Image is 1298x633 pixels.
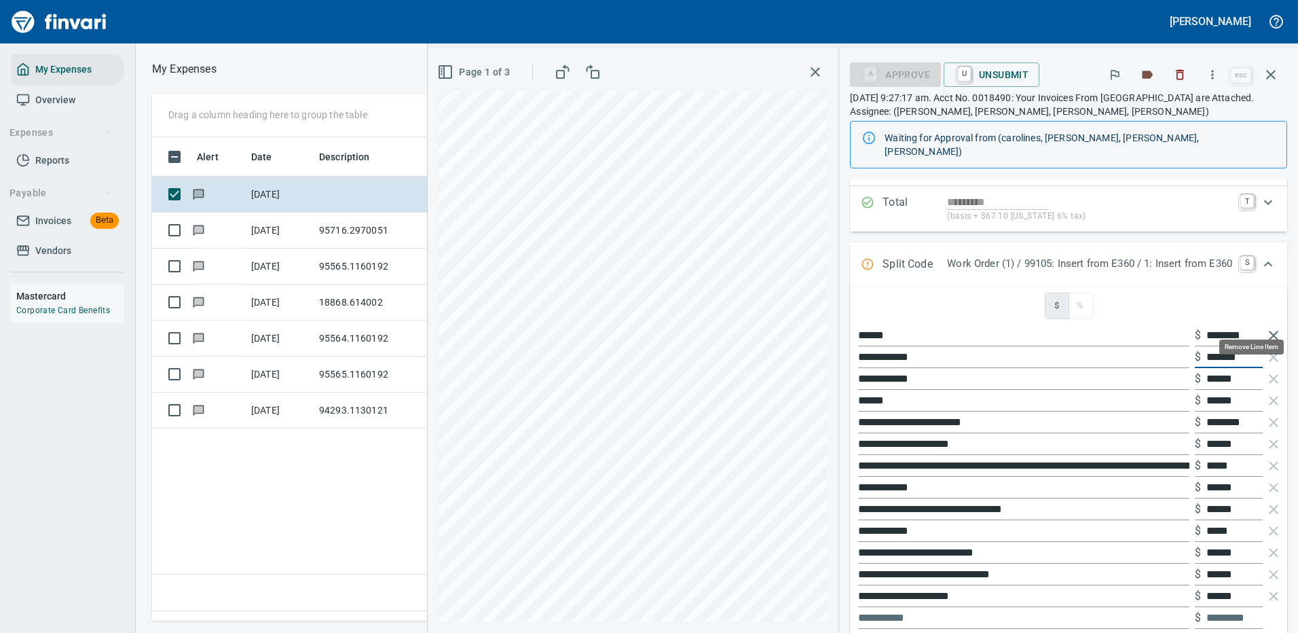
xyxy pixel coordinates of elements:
a: S [1240,256,1254,270]
p: $ [1195,545,1201,561]
button: Remove Line Item [1265,545,1282,561]
div: Expand [850,186,1287,232]
p: [DATE] 9:27:17 am. Acct No. 0018490: Your Invoices From [GEOGRAPHIC_DATA] are Attached. Assignee:... [850,91,1287,118]
span: Has messages [191,297,206,306]
p: $ [1195,501,1201,518]
p: $ [1195,436,1201,452]
span: Reports [35,152,69,169]
p: $ [1195,588,1201,604]
button: UUnsubmit [944,62,1039,87]
button: Remove Line Item [1265,458,1282,474]
span: % [1074,298,1088,314]
a: U [958,67,971,82]
span: Date [251,149,272,165]
h5: [PERSON_NAME] [1170,14,1251,29]
p: $ [1195,393,1201,409]
button: Page 1 of 3 [434,60,515,85]
td: [DATE] [246,357,314,393]
td: 95565.1160192 [314,249,436,285]
div: Expand [850,242,1287,287]
span: Date [251,149,290,165]
span: Has messages [191,369,206,378]
span: Invoices [35,213,71,230]
td: 94293.1130121 [314,393,436,429]
p: $ [1195,523,1201,539]
span: Has messages [191,225,206,234]
p: Drag a column heading here to group the table [168,108,367,122]
span: Alert [197,149,236,165]
button: % [1069,293,1093,319]
span: Page 1 of 3 [440,64,510,81]
td: [DATE] [246,249,314,285]
button: Remove Line Item [1265,371,1282,387]
a: My Expenses [11,54,124,85]
p: Split Code [883,256,947,274]
h6: Mastercard [16,289,124,304]
button: Remove Line Item [1265,349,1282,365]
button: Labels [1132,60,1162,90]
td: 18868.614002 [314,285,436,321]
p: (basis + $67.10 [US_STATE] 6% tax) [947,210,1232,223]
a: Corporate Card Benefits [16,306,110,315]
td: 95716.2970051 [314,213,436,249]
td: [DATE] [246,285,314,321]
span: Has messages [191,189,206,198]
span: Unsubmit [954,63,1028,86]
button: Remove Line Item [1265,501,1282,518]
a: Vendors [11,236,124,266]
span: Description [319,149,388,165]
a: Overview [11,85,124,115]
p: $ [1195,349,1201,365]
td: [DATE] [246,393,314,429]
span: Alert [197,149,219,165]
a: Reports [11,145,124,176]
span: Vendors [35,242,71,259]
p: $ [1195,566,1201,583]
span: My Expenses [35,61,92,78]
span: Has messages [191,261,206,270]
button: Remove Line Item [1265,588,1282,604]
button: Remove Line Item [1265,393,1282,409]
button: Remove Line Item [1265,523,1282,539]
p: $ [1195,414,1201,431]
div: Cost Type required [850,68,941,79]
span: Payable [10,185,112,202]
button: Remove Line Item [1265,480,1282,496]
button: [PERSON_NAME] [1166,11,1255,32]
span: Expenses [10,124,112,141]
span: Description [319,149,370,165]
span: Overview [35,92,75,109]
p: $ [1195,458,1201,474]
span: Beta [90,213,119,228]
a: T [1240,194,1254,208]
span: Close invoice [1227,58,1287,91]
td: [DATE] [246,213,314,249]
button: Discard [1165,60,1195,90]
button: Flag [1100,60,1130,90]
img: Finvari [8,5,110,38]
p: $ [1195,610,1201,626]
td: 95564.1160192 [314,321,436,357]
span: Has messages [191,333,206,342]
a: esc [1231,68,1251,83]
td: [DATE] [246,321,314,357]
button: More [1198,60,1227,90]
p: My Expenses [152,61,217,77]
p: $ [1195,327,1201,344]
p: Total [883,194,947,223]
button: Expenses [4,120,117,145]
button: Remove Line Item [1265,566,1282,583]
button: Remove Line Item [1265,414,1282,431]
span: $ [1050,298,1064,314]
nav: breadcrumb [152,61,217,77]
span: Has messages [191,405,206,414]
a: InvoicesBeta [11,206,124,236]
td: 95565.1160192 [314,357,436,393]
div: Waiting for Approval from (carolines, [PERSON_NAME], [PERSON_NAME], [PERSON_NAME]) [885,126,1276,164]
button: $ [1045,293,1069,319]
p: $ [1195,480,1201,496]
p: Work Order (1) / 99105: Insert from E360 / 1: Insert from E360 [947,256,1232,272]
td: [DATE] [246,177,314,213]
p: $ [1195,371,1201,387]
